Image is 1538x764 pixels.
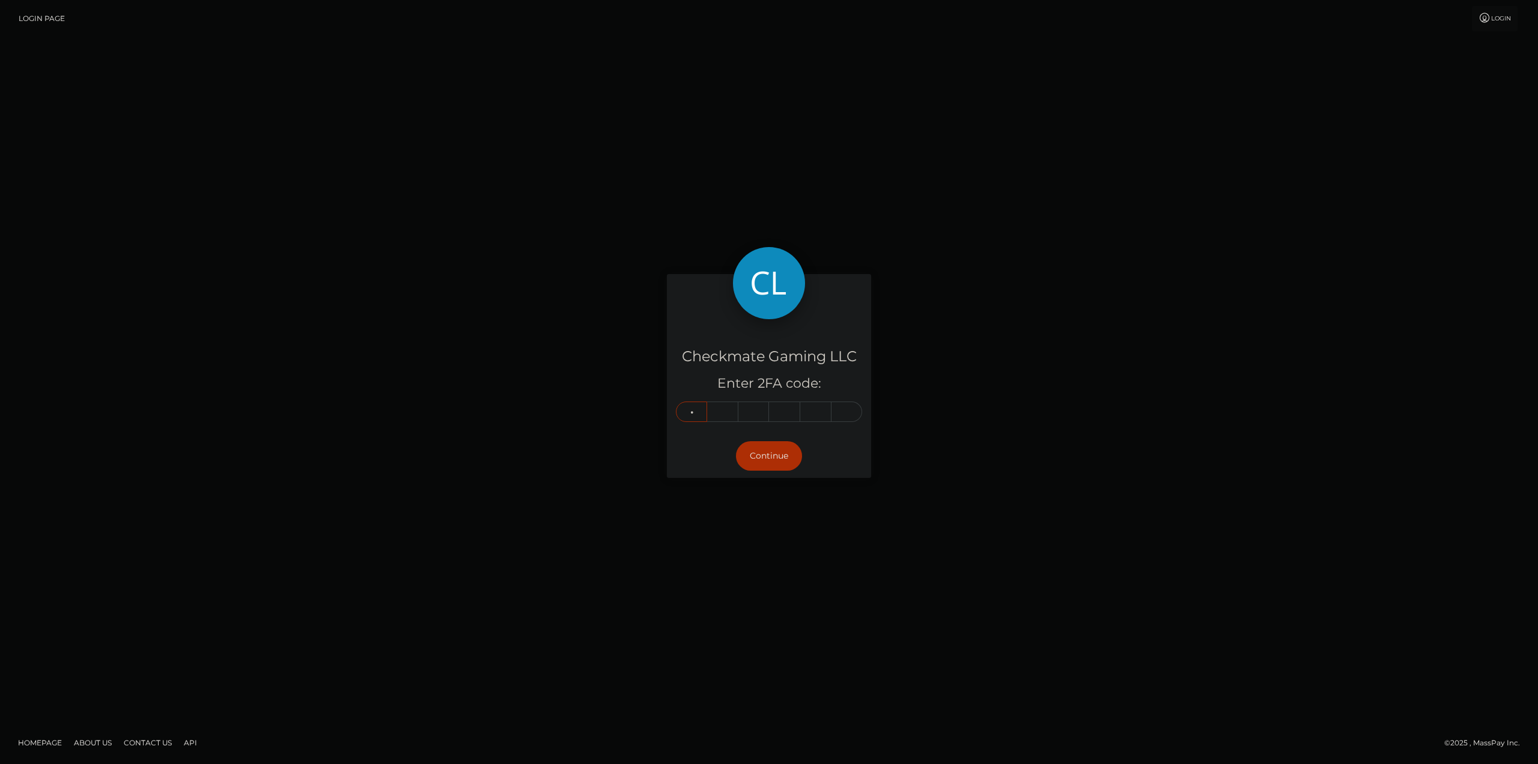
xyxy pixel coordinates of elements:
a: About Us [69,733,117,752]
img: Checkmate Gaming LLC [733,247,805,319]
a: Homepage [13,733,67,752]
a: API [179,733,202,752]
a: Login [1472,6,1518,31]
button: Continue [736,441,802,471]
div: © 2025 , MassPay Inc. [1444,736,1529,750]
a: Contact Us [119,733,177,752]
h5: Enter 2FA code: [676,374,862,393]
h4: Checkmate Gaming LLC [676,346,862,367]
a: Login Page [19,6,65,31]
